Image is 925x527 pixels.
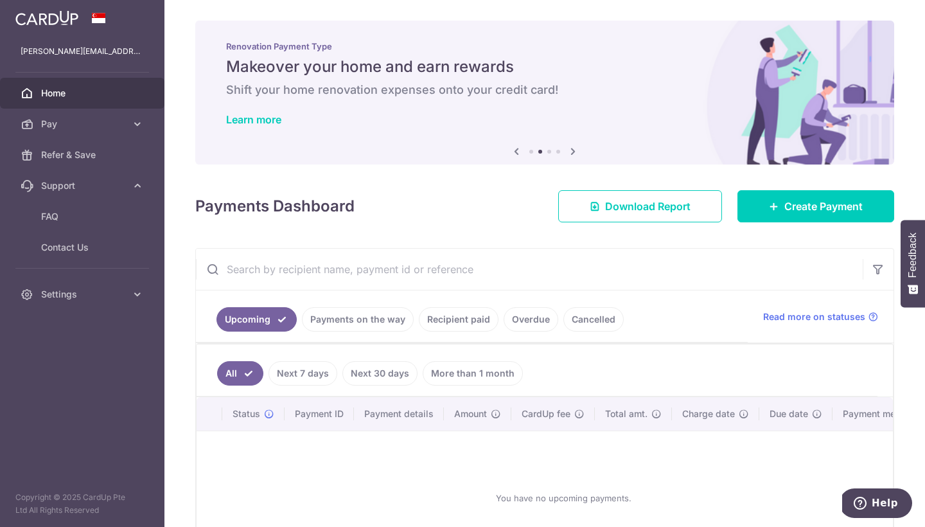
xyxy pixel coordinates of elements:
span: Create Payment [784,199,863,214]
span: Status [233,407,260,420]
a: Payments on the way [302,307,414,332]
span: Support [41,179,126,192]
a: Learn more [226,113,281,126]
a: Next 30 days [342,361,418,386]
th: Payment details [354,397,444,431]
a: All [217,361,263,386]
a: More than 1 month [423,361,523,386]
span: Feedback [907,233,919,278]
iframe: Opens a widget where you can find more information [842,488,912,521]
a: Download Report [558,190,722,222]
h6: Shift your home renovation expenses onto your credit card! [226,82,863,98]
a: Upcoming [216,307,297,332]
span: Due date [770,407,808,420]
h4: Payments Dashboard [195,195,355,218]
a: Overdue [504,307,558,332]
span: Charge date [682,407,735,420]
input: Search by recipient name, payment id or reference [196,249,863,290]
img: CardUp [15,10,78,26]
a: Cancelled [563,307,624,332]
span: CardUp fee [522,407,570,420]
p: Renovation Payment Type [226,41,863,51]
a: Create Payment [737,190,894,222]
img: Renovation banner [195,21,894,165]
span: Read more on statuses [763,310,865,323]
span: Amount [454,407,487,420]
span: Home [41,87,126,100]
th: Payment ID [285,397,354,431]
span: Settings [41,288,126,301]
p: [PERSON_NAME][EMAIL_ADDRESS][DOMAIN_NAME] [21,45,144,58]
span: Refer & Save [41,148,126,161]
a: Read more on statuses [763,310,878,323]
a: Next 7 days [269,361,337,386]
span: Total amt. [605,407,647,420]
span: Contact Us [41,241,126,254]
button: Feedback - Show survey [901,220,925,307]
span: FAQ [41,210,126,223]
span: Pay [41,118,126,130]
span: Download Report [605,199,691,214]
a: Recipient paid [419,307,498,332]
h5: Makeover your home and earn rewards [226,57,863,77]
